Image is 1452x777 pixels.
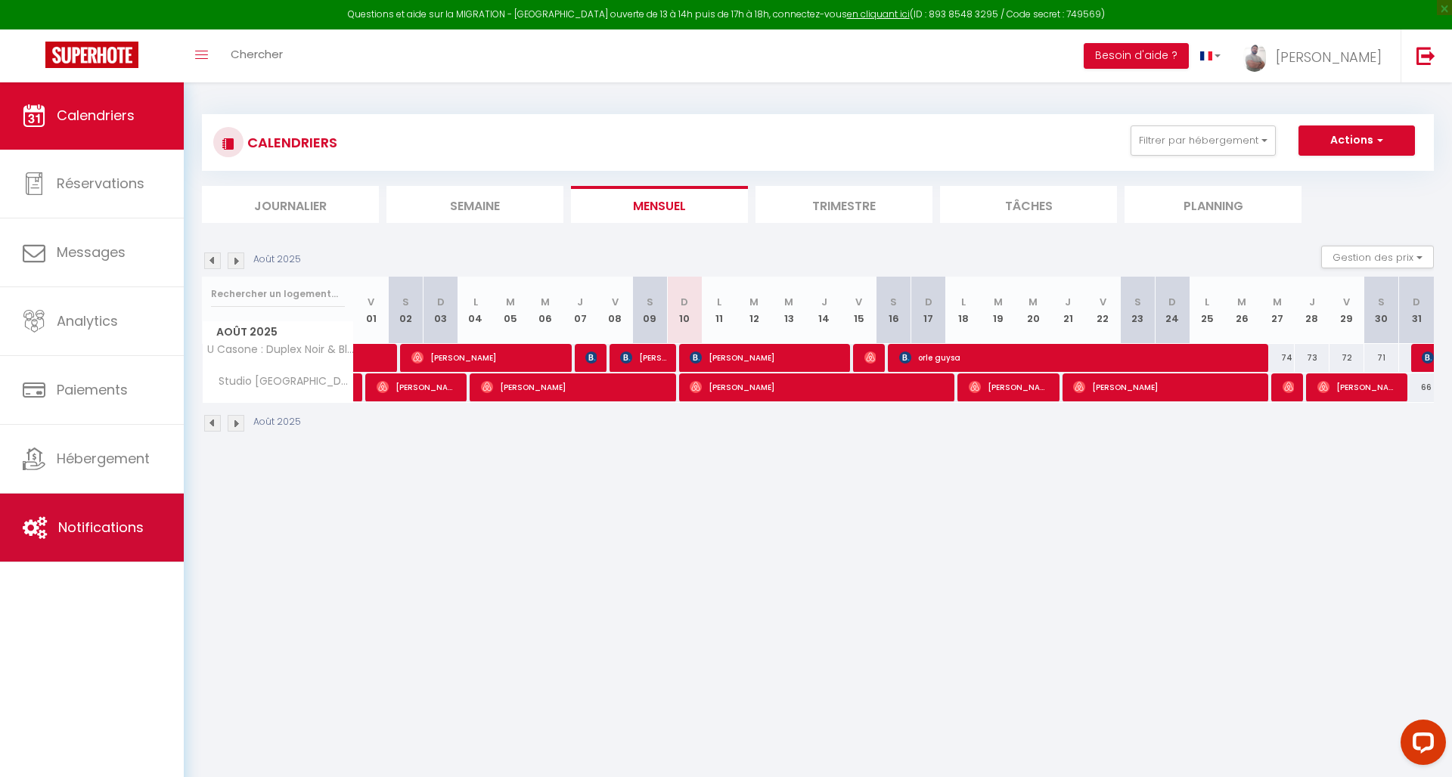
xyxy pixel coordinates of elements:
[205,373,356,390] span: Studio [GEOGRAPHIC_DATA]
[437,295,445,309] abbr: D
[493,277,528,344] th: 05
[890,295,897,309] abbr: S
[1413,295,1420,309] abbr: D
[377,373,458,401] span: [PERSON_NAME]
[473,295,478,309] abbr: L
[219,29,294,82] a: Chercher
[1378,295,1385,309] abbr: S
[585,343,597,372] span: [PERSON_NAME]
[620,343,666,372] span: [PERSON_NAME]
[368,295,374,309] abbr: V
[45,42,138,68] img: Super Booking
[1260,344,1295,372] div: 74
[1125,186,1302,223] li: Planning
[423,277,458,344] th: 03
[1190,277,1224,344] th: 25
[402,295,409,309] abbr: S
[1295,344,1329,372] div: 73
[1050,277,1085,344] th: 21
[1276,48,1382,67] span: [PERSON_NAME]
[864,343,876,372] span: [PERSON_NAME]
[202,186,379,223] li: Journalier
[1065,295,1071,309] abbr: J
[1205,295,1209,309] abbr: L
[940,186,1117,223] li: Tâches
[1321,246,1434,268] button: Gestion des prix
[681,295,688,309] abbr: D
[563,277,597,344] th: 07
[899,343,1258,372] span: orle guysa
[57,174,144,193] span: Réservations
[771,277,806,344] th: 13
[1399,277,1434,344] th: 31
[847,8,910,20] a: en cliquant ici
[969,373,1050,401] span: [PERSON_NAME][DEMOGRAPHIC_DATA]
[842,277,876,344] th: 15
[577,295,583,309] abbr: J
[57,380,128,399] span: Paiements
[541,295,550,309] abbr: M
[354,277,389,344] th: 01
[211,280,345,308] input: Rechercher un logement...
[231,46,283,62] span: Chercher
[1364,344,1399,372] div: 71
[205,344,356,355] span: U Casone : Duplex Noir & Blanc
[1168,295,1176,309] abbr: D
[1131,125,1276,156] button: Filtrer par hébergement
[855,295,862,309] abbr: V
[1260,277,1295,344] th: 27
[876,277,911,344] th: 16
[1329,277,1364,344] th: 29
[1224,277,1259,344] th: 26
[253,415,301,429] p: Août 2025
[1364,277,1399,344] th: 30
[1016,277,1050,344] th: 20
[702,277,737,344] th: 11
[981,277,1016,344] th: 19
[528,277,563,344] th: 06
[647,295,653,309] abbr: S
[481,373,666,401] span: [PERSON_NAME]
[57,106,135,125] span: Calendriers
[1283,373,1294,401] span: [PERSON_NAME]
[253,252,301,267] p: Août 2025
[1134,295,1141,309] abbr: S
[1155,277,1190,344] th: 24
[667,277,702,344] th: 10
[1028,295,1038,309] abbr: M
[57,311,118,330] span: Analytics
[354,373,361,402] a: [PERSON_NAME]
[961,295,966,309] abbr: L
[784,295,793,309] abbr: M
[458,277,493,344] th: 04
[1317,373,1398,401] span: [PERSON_NAME]
[1100,295,1106,309] abbr: V
[57,243,126,262] span: Messages
[1273,295,1282,309] abbr: M
[821,295,827,309] abbr: J
[58,518,144,537] span: Notifications
[755,186,932,223] li: Trimestre
[1084,43,1189,69] button: Besoin d'aide ?
[1295,277,1329,344] th: 28
[1085,277,1120,344] th: 22
[1073,373,1258,401] span: [PERSON_NAME]
[946,277,981,344] th: 18
[737,277,771,344] th: 12
[749,295,759,309] abbr: M
[506,295,515,309] abbr: M
[1237,295,1246,309] abbr: M
[1388,714,1452,777] iframe: LiveChat chat widget
[389,277,423,344] th: 02
[571,186,748,223] li: Mensuel
[1120,277,1155,344] th: 23
[690,343,840,372] span: [PERSON_NAME]
[203,321,353,343] span: Août 2025
[632,277,667,344] th: 09
[994,295,1003,309] abbr: M
[612,295,619,309] abbr: V
[807,277,842,344] th: 14
[690,373,945,401] span: [PERSON_NAME]
[1343,295,1350,309] abbr: V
